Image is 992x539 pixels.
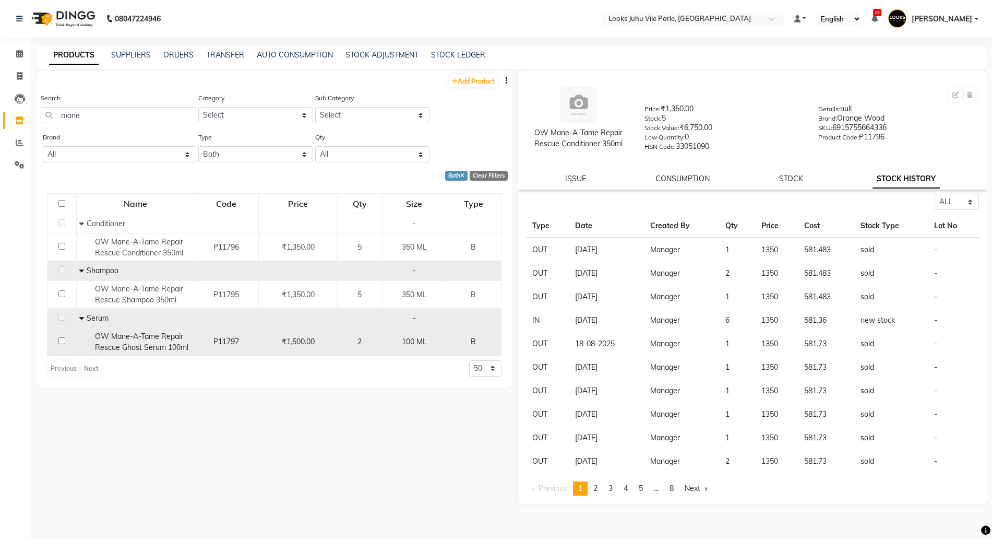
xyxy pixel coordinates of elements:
[798,403,854,426] td: 581.73
[854,285,928,309] td: sold
[43,133,60,142] label: Brand
[719,214,755,238] th: Qty
[526,262,569,285] td: OUT
[198,133,212,142] label: Type
[471,242,476,252] span: B
[818,122,976,137] div: 6915755664336
[818,104,840,114] label: Details:
[854,238,928,262] td: sold
[798,262,854,285] td: 581.483
[560,87,597,123] img: avatar
[569,450,644,473] td: [DATE]
[431,50,485,60] a: STOCK LEDGER
[755,262,798,285] td: 1350
[928,403,979,426] td: -
[526,426,569,450] td: OUT
[526,450,569,473] td: OUT
[449,74,497,87] a: Add Product
[569,332,644,356] td: 18-08-2025
[719,403,755,426] td: 1
[644,123,679,133] label: Stock Value:
[644,141,803,156] div: 33051090
[755,214,798,238] th: Price
[569,379,644,403] td: [DATE]
[719,379,755,403] td: 1
[719,356,755,379] td: 1
[854,426,928,450] td: sold
[569,285,644,309] td: [DATE]
[526,403,569,426] td: OUT
[383,194,445,213] div: Size
[798,285,854,309] td: 581.483
[115,4,161,33] b: 08047224946
[565,174,586,183] a: ISSUE
[526,356,569,379] td: OUT
[798,332,854,356] td: 581.73
[644,332,719,356] td: Manager
[569,238,644,262] td: [DATE]
[818,123,832,133] label: SKU:
[357,242,362,252] span: 5
[578,484,582,493] span: 1
[873,9,881,16] span: 12
[644,309,719,332] td: Manager
[79,266,87,275] span: Collapse Row
[95,237,183,257] span: OW Mane-A-Tame Repair Rescue Conditioner 350ml
[471,290,476,299] span: B
[569,262,644,285] td: [DATE]
[195,194,258,213] div: Code
[95,284,183,304] span: OW Mane-A-Tame Repair Rescue Shampoo 350ml
[539,484,567,493] span: Previous
[569,403,644,426] td: [DATE]
[569,356,644,379] td: [DATE]
[402,290,427,299] span: 350 ML
[755,356,798,379] td: 1350
[526,379,569,403] td: OUT
[111,50,151,60] a: SUPPLIERS
[854,403,928,426] td: sold
[644,356,719,379] td: Manager
[639,484,643,493] span: 5
[77,194,193,213] div: Name
[719,450,755,473] td: 2
[41,93,61,103] label: Search
[624,484,628,493] span: 4
[928,214,979,238] th: Lot No
[206,50,244,60] a: TRANSFER
[779,174,803,183] a: STOCK
[719,426,755,450] td: 1
[644,142,676,151] label: HSN Code:
[644,133,685,142] label: Low Quantity:
[755,309,798,332] td: 1350
[928,450,979,473] td: -
[755,450,798,473] td: 1350
[854,262,928,285] td: sold
[928,285,979,309] td: -
[315,133,325,142] label: Qty
[257,50,333,60] a: AUTO CONSUMPTION
[928,379,979,403] td: -
[719,238,755,262] td: 1
[679,482,713,496] a: Next
[644,238,719,262] td: Manager
[644,114,662,123] label: Stock:
[888,9,906,28] img: Mangesh Mishra
[338,194,381,213] div: Qty
[526,332,569,356] td: OUT
[644,285,719,309] td: Manager
[644,132,803,146] div: 0
[854,379,928,403] td: sold
[357,337,362,346] span: 2
[608,484,613,493] span: 3
[644,122,803,137] div: ₹6,750.00
[644,403,719,426] td: Manager
[654,484,659,493] span: ...
[445,171,468,181] div: Both
[526,238,569,262] td: OUT
[818,103,976,118] div: null
[315,93,354,103] label: Sub Category
[912,14,972,25] span: [PERSON_NAME]
[818,113,976,127] div: Orange Wood
[357,290,362,299] span: 5
[471,337,476,346] span: B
